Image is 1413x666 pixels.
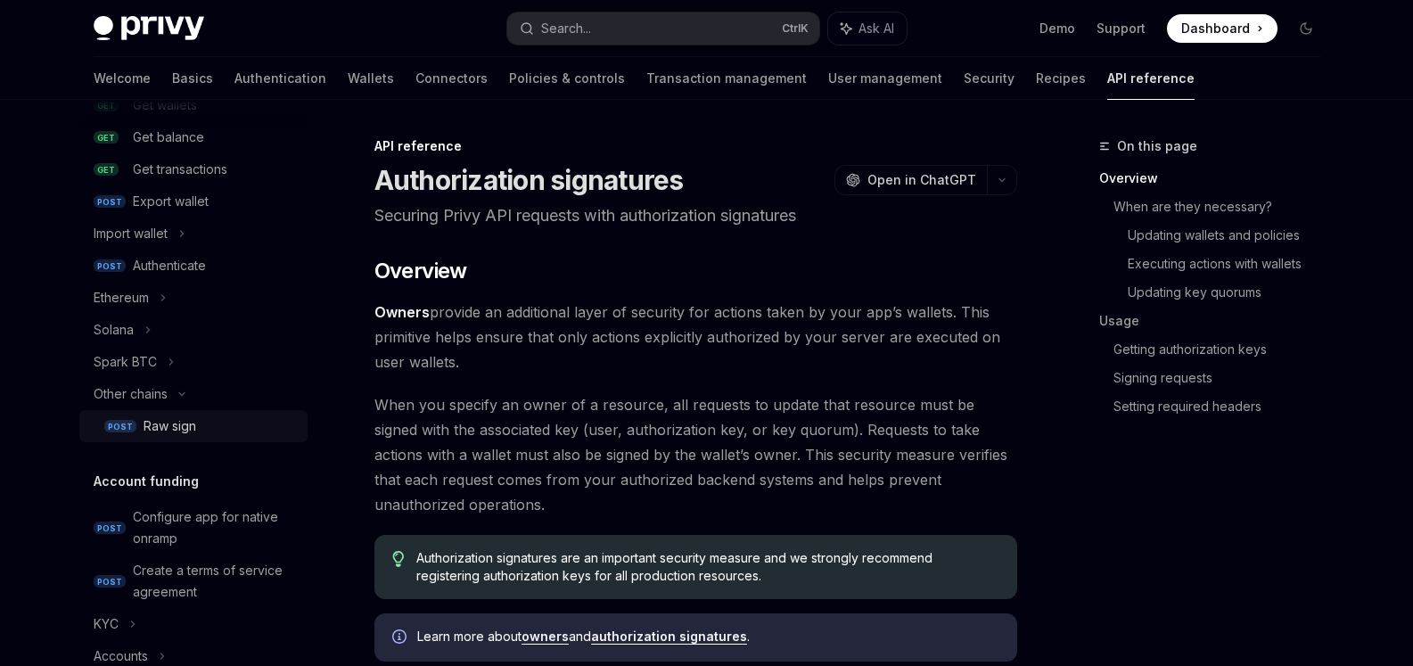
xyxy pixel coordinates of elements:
a: Wallets [348,57,394,100]
span: Dashboard [1181,20,1250,37]
div: Solana [94,319,134,341]
span: POST [94,259,126,273]
span: Authorization signatures are an important security measure and we strongly recommend registering ... [416,549,998,585]
a: Recipes [1036,57,1086,100]
a: Demo [1039,20,1075,37]
a: Dashboard [1167,14,1277,43]
a: Executing actions with wallets [1128,250,1335,278]
span: Ctrl K [782,21,809,36]
div: Get balance [133,127,204,148]
span: When you specify an owner of a resource, all requests to update that resource must be signed with... [374,392,1017,517]
div: Spark BTC [94,351,157,373]
span: Learn more about and . [417,628,999,645]
a: Setting required headers [1113,392,1335,421]
p: Securing Privy API requests with authorization signatures [374,203,1017,228]
a: Transaction management [646,57,807,100]
span: POST [104,420,136,433]
h5: Account funding [94,471,199,492]
button: Toggle dark mode [1292,14,1320,43]
a: Authentication [234,57,326,100]
div: Raw sign [144,415,196,437]
div: Import wallet [94,223,168,244]
svg: Tip [392,551,405,567]
a: When are they necessary? [1113,193,1335,221]
div: Search... [541,18,591,39]
a: authorization signatures [591,629,747,645]
a: User management [828,57,942,100]
a: API reference [1107,57,1195,100]
div: Other chains [94,383,168,405]
a: Security [964,57,1015,100]
div: API reference [374,137,1017,155]
a: Overview [1099,164,1335,193]
span: GET [94,131,119,144]
span: POST [94,195,126,209]
a: Getting authorization keys [1113,335,1335,364]
span: POST [94,575,126,588]
a: GETGet transactions [79,153,308,185]
img: dark logo [94,16,204,41]
button: Ask AI [828,12,907,45]
a: POSTConfigure app for native onramp [79,501,308,555]
a: Updating wallets and policies [1128,221,1335,250]
svg: Info [392,629,410,647]
div: Create a terms of service agreement [133,560,297,603]
a: owners [522,629,569,645]
h1: Authorization signatures [374,164,684,196]
a: Support [1097,20,1146,37]
span: GET [94,163,119,177]
a: POSTRaw sign [79,410,308,442]
a: POSTExport wallet [79,185,308,218]
a: Owners [374,303,430,322]
a: Policies & controls [509,57,625,100]
a: Welcome [94,57,151,100]
span: POST [94,522,126,535]
button: Search...CtrlK [507,12,819,45]
span: Ask AI [858,20,894,37]
div: Get transactions [133,159,227,180]
a: POSTAuthenticate [79,250,308,282]
span: On this page [1117,136,1197,157]
a: Signing requests [1113,364,1335,392]
a: Usage [1099,307,1335,335]
span: provide an additional layer of security for actions taken by your app’s wallets. This primitive h... [374,300,1017,374]
span: Overview [374,257,467,285]
div: Authenticate [133,255,206,276]
button: Open in ChatGPT [834,165,987,195]
a: Basics [172,57,213,100]
div: Configure app for native onramp [133,506,297,549]
a: POSTCreate a terms of service agreement [79,555,308,608]
div: KYC [94,613,119,635]
a: Updating key quorums [1128,278,1335,307]
a: GETGet balance [79,121,308,153]
a: Connectors [415,57,488,100]
span: Open in ChatGPT [867,171,976,189]
div: Export wallet [133,191,209,212]
div: Ethereum [94,287,149,308]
